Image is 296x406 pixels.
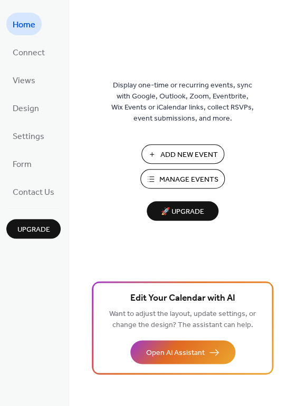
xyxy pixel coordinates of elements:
span: 🚀 Upgrade [153,205,212,219]
span: Add New Event [160,150,218,161]
a: Connect [6,41,51,63]
a: Home [6,13,42,35]
a: Design [6,96,45,119]
a: Settings [6,124,51,147]
a: Form [6,152,38,175]
span: Views [13,73,35,89]
button: 🚀 Upgrade [147,201,218,221]
button: Open AI Assistant [130,340,235,364]
span: Edit Your Calendar with AI [130,291,235,306]
span: Connect [13,45,45,61]
span: Settings [13,128,44,145]
span: Form [13,156,32,173]
button: Manage Events [140,169,225,189]
span: Design [13,101,39,117]
span: Home [13,17,35,33]
span: Contact Us [13,184,54,201]
span: Want to adjust the layout, update settings, or change the design? The assistant can help. [109,307,256,332]
span: Display one-time or recurring events, sync with Google, Outlook, Zoom, Eventbrite, Wix Events or ... [111,80,254,124]
span: Open AI Assistant [146,348,205,359]
a: Contact Us [6,180,61,203]
button: Add New Event [141,144,224,164]
a: Views [6,68,42,91]
span: Manage Events [159,174,218,185]
button: Upgrade [6,219,61,239]
span: Upgrade [17,224,50,235]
